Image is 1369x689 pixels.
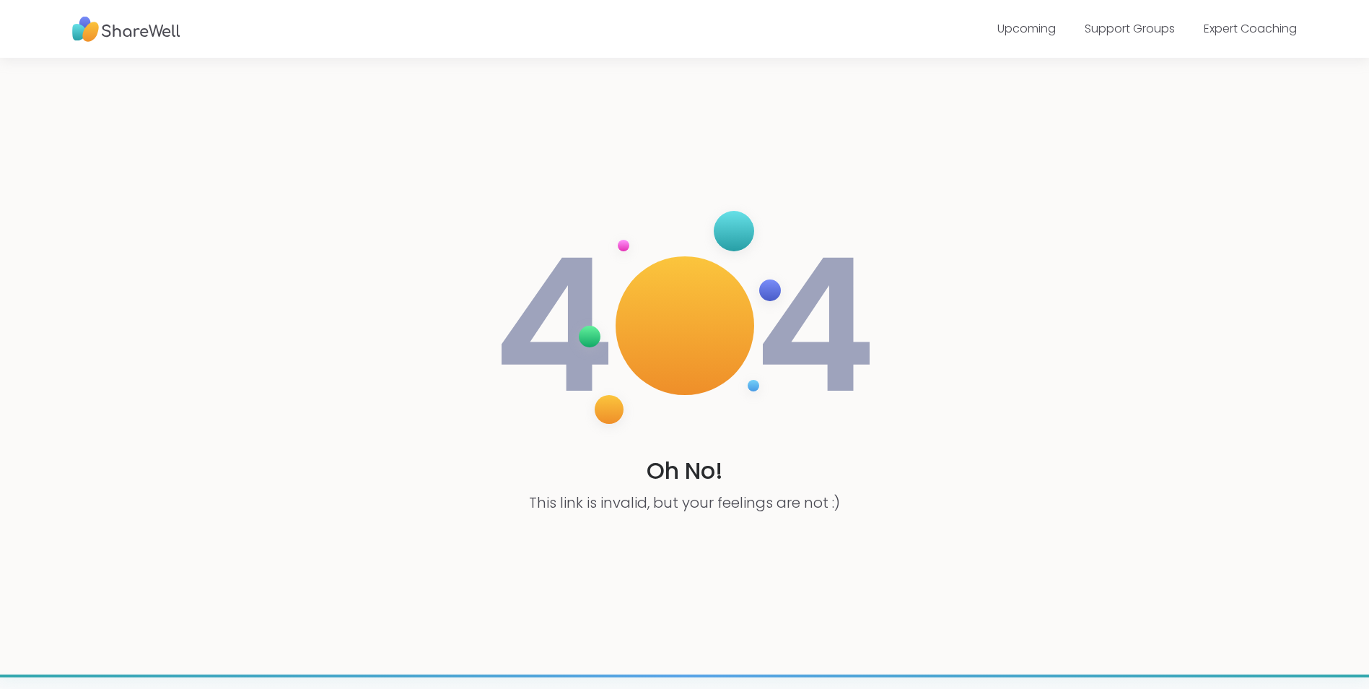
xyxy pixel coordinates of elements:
img: 404 [493,196,877,455]
h1: Oh No! [647,455,723,487]
p: This link is invalid, but your feelings are not :) [529,493,840,513]
a: Upcoming [997,20,1056,37]
img: ShareWell Nav Logo [72,9,180,49]
a: Expert Coaching [1204,20,1297,37]
a: Support Groups [1085,20,1175,37]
